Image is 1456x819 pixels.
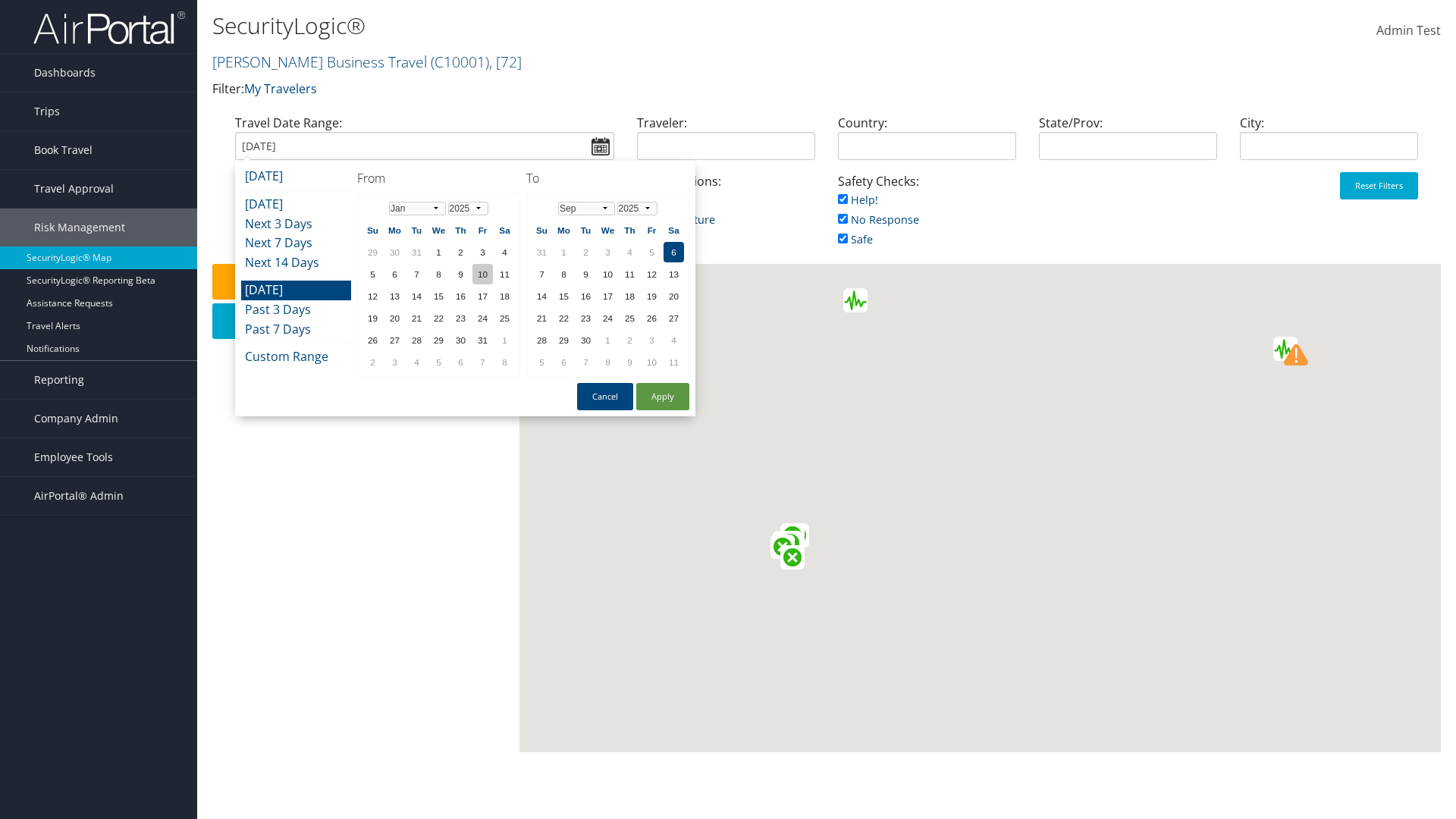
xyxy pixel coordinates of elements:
[428,308,449,328] td: 22
[576,286,596,306] td: 16
[224,114,626,172] div: Travel Date Range:
[827,114,1028,172] div: Country:
[664,352,684,372] td: 11
[34,361,84,399] span: Reporting
[241,347,351,367] li: Custom Range
[780,523,805,548] div: Green forest fire alert in Brazil
[664,220,684,240] th: Sa
[384,352,405,372] td: 3
[838,232,873,246] a: Safe
[1273,337,1298,361] div: Green earthquake alert (Magnitude 4.6M, Depth:10km) in Afghanistan 07/09/2025 00:01 UTC, 9.5 mill...
[626,114,827,172] div: Traveler:
[450,352,471,372] td: 6
[642,308,662,328] td: 26
[576,330,596,350] td: 30
[428,242,449,262] td: 1
[1376,22,1441,39] span: Admin Test
[827,172,1028,264] div: Safety Checks:
[554,242,574,262] td: 1
[642,330,662,350] td: 3
[241,281,351,300] li: [DATE]
[34,131,93,169] span: Book Travel
[428,286,449,306] td: 15
[472,286,493,306] td: 17
[34,170,114,208] span: Travel Approval
[664,286,684,306] td: 20
[244,80,317,97] a: My Travelers
[576,264,596,284] td: 9
[472,242,493,262] td: 3
[620,286,640,306] td: 18
[576,352,596,372] td: 7
[554,352,574,372] td: 6
[598,264,618,284] td: 10
[241,234,351,253] li: Next 7 Days
[554,330,574,350] td: 29
[472,330,493,350] td: 31
[494,286,515,306] td: 18
[406,352,427,372] td: 4
[212,264,512,300] button: Safety Check
[241,253,351,273] li: Next 14 Days
[554,308,574,328] td: 22
[450,330,471,350] td: 30
[34,209,125,246] span: Risk Management
[778,531,802,555] div: Green forest fire alert in Brazil
[532,286,552,306] td: 14
[576,220,596,240] th: Tu
[636,383,689,410] button: Apply
[642,220,662,240] th: Fr
[838,193,878,207] a: Help!
[362,220,383,240] th: Su
[1228,114,1429,172] div: City:
[554,286,574,306] td: 15
[770,535,795,559] div: Green forest fire alert in Brazil
[450,242,471,262] td: 2
[780,545,805,570] div: Green forest fire alert in Brazil
[532,352,552,372] td: 5
[620,220,640,240] th: Th
[406,308,427,328] td: 21
[362,286,383,306] td: 12
[431,52,489,72] span: ( C10001 )
[532,308,552,328] td: 21
[212,10,1031,42] h1: SecurityLogic®
[838,212,919,227] a: No Response
[664,264,684,284] td: 13
[620,242,640,262] td: 4
[620,330,640,350] td: 2
[34,54,96,92] span: Dashboards
[532,220,552,240] th: Su
[664,242,684,262] td: 6
[1376,8,1441,55] a: Admin Test
[532,330,552,350] td: 28
[241,167,351,187] li: [DATE]
[1340,172,1418,199] button: Reset Filters
[489,52,522,72] span: , [ 72 ]
[212,345,519,374] div: 0 Travelers
[598,352,618,372] td: 8
[576,308,596,328] td: 23
[494,330,515,350] td: 1
[664,308,684,328] td: 27
[472,308,493,328] td: 24
[494,264,515,284] td: 11
[526,170,689,187] h4: To
[664,330,684,350] td: 4
[450,308,471,328] td: 23
[362,308,383,328] td: 19
[384,242,405,262] td: 30
[34,438,113,476] span: Employee Tools
[362,242,383,262] td: 29
[620,352,640,372] td: 9
[428,220,449,240] th: We
[494,352,515,372] td: 8
[33,10,185,45] img: airportal-logo.png
[1028,114,1228,172] div: State/Prov:
[576,242,596,262] td: 2
[450,286,471,306] td: 16
[532,242,552,262] td: 31
[598,220,618,240] th: We
[406,220,427,240] th: Tu
[450,264,471,284] td: 9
